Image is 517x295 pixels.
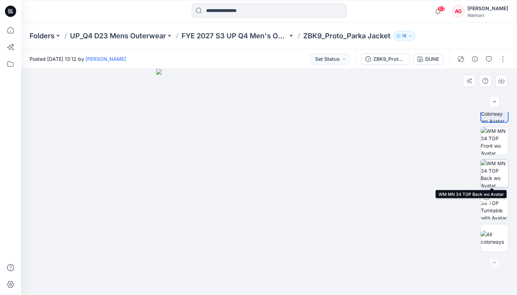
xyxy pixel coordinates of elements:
p: 18 [402,32,407,40]
div: ZBK9_Proto_Parka Jacket [373,55,406,63]
a: UP_Q4 D23 Mens Outerwear [70,31,166,41]
div: DUNE [425,55,439,63]
p: ZBK9_Proto_Parka Jacket [303,31,390,41]
button: DUNE [413,53,443,65]
img: WM MN 34 TOP Front wo Avatar [481,127,508,155]
img: All colorways [481,231,508,245]
img: eyJhbGciOiJIUzI1NiIsImtpZCI6IjAiLCJzbHQiOiJzZXMiLCJ0eXAiOiJKV1QifQ.eyJkYXRhIjp7InR5cGUiOiJzdG9yYW... [156,69,382,295]
a: [PERSON_NAME] [85,56,126,62]
a: Folders [30,31,55,41]
div: Walmart [467,13,508,18]
div: [PERSON_NAME] [467,4,508,13]
img: WM MN 34 TOP Back wo Avatar [481,160,508,187]
button: Details [469,53,480,65]
button: 18 [393,31,415,41]
a: FYE 2027 S3 UP Q4 Men's Outerwear [181,31,288,41]
span: Posted [DATE] 13:12 by [30,55,126,63]
img: WM MN 34 TOP Turntable with Avatar [481,192,508,219]
div: AG [452,5,465,18]
span: 63 [438,6,445,12]
button: ZBK9_Proto_Parka Jacket [361,53,410,65]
